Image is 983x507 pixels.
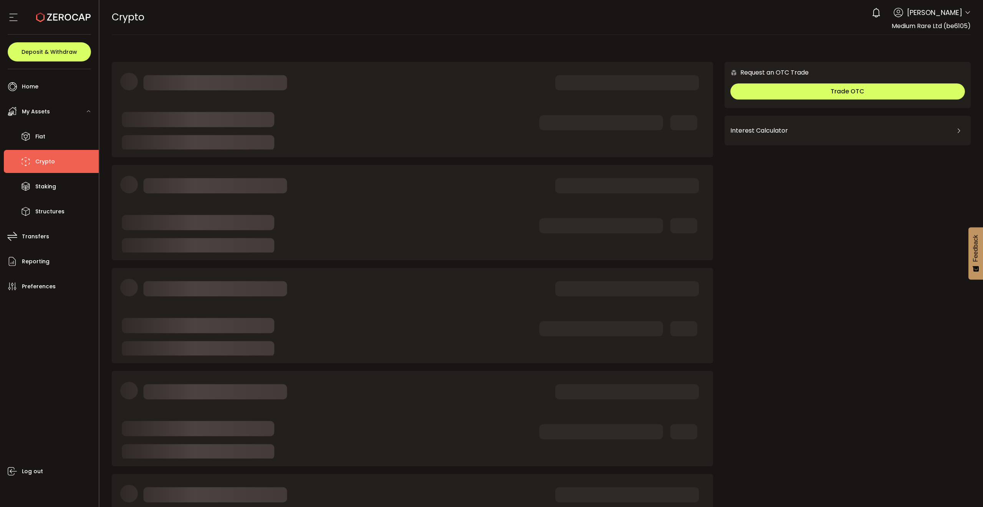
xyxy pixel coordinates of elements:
[35,206,65,217] span: Structures
[22,106,50,117] span: My Assets
[22,49,77,55] span: Deposit & Withdraw
[112,10,144,24] span: Crypto
[22,281,56,292] span: Preferences
[22,466,43,477] span: Log out
[968,227,983,279] button: Feedback - Show survey
[8,42,91,62] button: Deposit & Withdraw
[35,181,56,192] span: Staking
[907,7,962,18] span: [PERSON_NAME]
[730,83,965,100] button: Trade OTC
[22,231,49,242] span: Transfers
[35,156,55,167] span: Crypto
[22,81,38,92] span: Home
[730,121,965,140] div: Interest Calculator
[831,87,864,96] span: Trade OTC
[972,235,979,262] span: Feedback
[892,22,971,30] span: Medium Rare Ltd (be6105)
[730,69,737,76] img: 6nGpN7MZ9FLuBP83NiajKbTRY4UzlzQtBKtCrLLspmCkSvCZHBKvY3NxgQaT5JnOQREvtQ257bXeeSTueZfAPizblJ+Fe8JwA...
[725,68,809,77] div: Request an OTC Trade
[22,256,50,267] span: Reporting
[35,131,45,142] span: Fiat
